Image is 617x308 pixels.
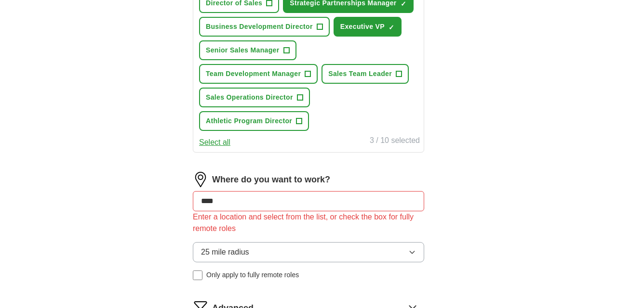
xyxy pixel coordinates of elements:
button: Select all [199,137,230,148]
input: Only apply to fully remote roles [193,270,202,280]
span: Business Development Director [206,22,313,32]
span: Only apply to fully remote roles [206,270,299,280]
button: Sales Operations Director [199,88,310,107]
button: 25 mile radius [193,242,424,262]
span: Senior Sales Manager [206,45,280,55]
div: Enter a location and select from the list, or check the box for fully remote roles [193,211,424,234]
button: Team Development Manager [199,64,318,84]
span: Athletic Program Director [206,116,292,126]
button: Athletic Program Director [199,111,309,131]
span: ✓ [389,24,394,31]
span: Sales Operations Director [206,92,293,103]
button: Executive VP✓ [334,17,402,37]
img: location.png [193,172,208,187]
div: 3 / 10 selected [370,135,420,148]
span: Team Development Manager [206,69,301,79]
span: 25 mile radius [201,246,249,258]
button: Senior Sales Manager [199,40,296,60]
button: Business Development Director [199,17,330,37]
span: Executive VP [340,22,385,32]
span: Sales Team Leader [328,69,392,79]
button: Sales Team Leader [322,64,409,84]
label: Where do you want to work? [212,173,330,186]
